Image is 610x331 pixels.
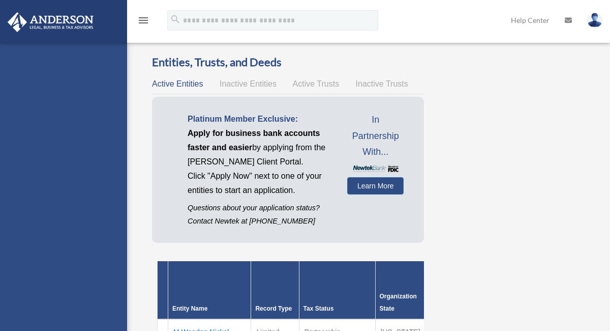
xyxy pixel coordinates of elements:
h3: Entities, Trusts, and Deeds [152,54,424,70]
i: menu [137,14,149,26]
img: User Pic [587,13,602,27]
img: NewtekBankLogoSM.png [352,165,399,172]
span: In Partnership With... [347,112,404,160]
span: Active Trusts [293,79,340,88]
span: Inactive Entities [220,79,277,88]
a: Learn More [347,177,404,195]
p: Click "Apply Now" next to one of your entities to start an application. [188,169,332,198]
p: by applying from the [PERSON_NAME] Client Portal. [188,126,332,169]
th: Tax Status [299,261,375,319]
a: menu [137,18,149,26]
span: Inactive Trusts [356,79,408,88]
th: Organization State [375,261,425,319]
i: search [170,14,181,25]
th: Record Type [251,261,299,319]
p: Questions about your application status? Contact Newtek at [PHONE_NUMBER] [188,202,332,227]
span: Active Entities [152,79,203,88]
img: Anderson Advisors Platinum Portal [5,12,97,32]
th: Entity Name [168,261,251,319]
p: Platinum Member Exclusive: [188,112,332,126]
span: Apply for business bank accounts faster and easier [188,129,320,152]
